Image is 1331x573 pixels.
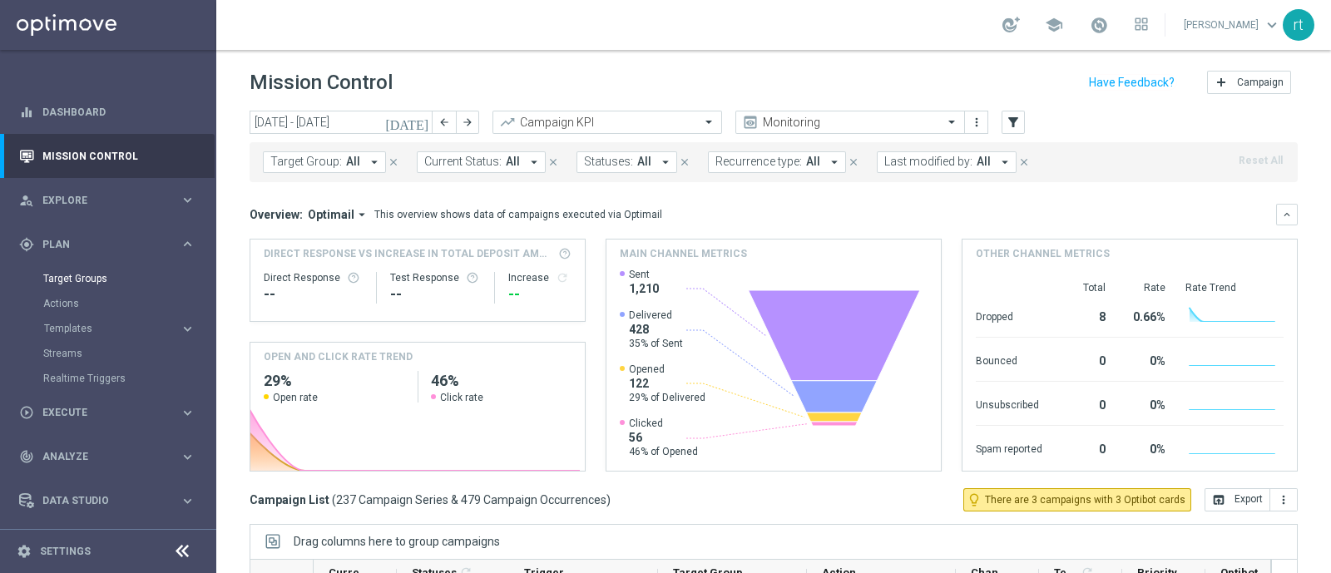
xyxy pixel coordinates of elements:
[976,246,1110,261] h4: Other channel metrics
[848,156,859,168] i: close
[18,450,196,463] div: track_changes Analyze keyboard_arrow_right
[1045,16,1063,34] span: school
[44,324,163,333] span: Templates
[388,156,399,168] i: close
[19,193,34,208] i: person_search
[629,337,683,350] span: 35% of Sent
[18,106,196,119] button: equalizer Dashboard
[970,116,983,129] i: more_vert
[1062,281,1106,294] div: Total
[336,492,606,507] span: 237 Campaign Series & 479 Campaign Occurrences
[431,371,571,391] h2: 46%
[374,207,662,222] div: This overview shows data of campaigns executed via Optimail
[303,207,374,222] button: Optimail arrow_drop_down
[556,271,569,284] button: refresh
[976,434,1042,461] div: Spam reported
[629,281,659,296] span: 1,210
[1062,346,1106,373] div: 0
[385,115,430,130] i: [DATE]
[620,246,747,261] h4: Main channel metrics
[1270,488,1298,511] button: more_vert
[383,111,433,136] button: [DATE]
[18,194,196,207] div: person_search Explore keyboard_arrow_right
[43,316,215,341] div: Templates
[1237,77,1284,88] span: Campaign
[264,246,553,261] span: Direct Response VS Increase In Total Deposit Amount
[440,391,483,404] span: Click rate
[273,391,318,404] span: Open rate
[846,153,861,171] button: close
[390,284,482,304] div: --
[18,406,196,419] button: play_circle_outline Execute keyboard_arrow_right
[1185,281,1284,294] div: Rate Trend
[43,291,215,316] div: Actions
[1212,493,1225,506] i: open_in_browser
[250,111,433,134] input: Select date range
[884,155,972,169] span: Last modified by:
[438,116,450,128] i: arrow_back
[180,321,195,337] i: keyboard_arrow_right
[250,71,393,95] h1: Mission Control
[546,153,561,171] button: close
[997,155,1012,170] i: arrow_drop_down
[42,496,180,506] span: Data Studio
[1126,302,1165,328] div: 0.66%
[708,151,846,173] button: Recurrence type: All arrow_drop_down
[180,405,195,421] i: keyboard_arrow_right
[43,347,173,360] a: Streams
[499,114,516,131] i: trending_up
[19,449,34,464] i: track_changes
[367,155,382,170] i: arrow_drop_down
[1018,156,1030,168] i: close
[264,271,363,284] div: Direct Response
[19,193,180,208] div: Explore
[19,105,34,120] i: equalizer
[1062,434,1106,461] div: 0
[1089,77,1175,88] input: Have Feedback?
[576,151,677,173] button: Statuses: All arrow_drop_down
[1006,115,1021,130] i: filter_alt
[1276,204,1298,225] button: keyboard_arrow_down
[658,155,673,170] i: arrow_drop_down
[19,90,195,134] div: Dashboard
[43,322,196,335] button: Templates keyboard_arrow_right
[263,151,386,173] button: Target Group: All arrow_drop_down
[18,494,196,507] button: Data Studio keyboard_arrow_right
[43,366,215,391] div: Realtime Triggers
[308,207,354,222] span: Optimail
[629,445,698,458] span: 46% of Opened
[42,195,180,205] span: Explore
[679,156,690,168] i: close
[508,271,571,284] div: Increase
[354,207,369,222] i: arrow_drop_down
[806,155,820,169] span: All
[42,523,174,567] a: Optibot
[462,116,473,128] i: arrow_forward
[294,535,500,548] div: Row Groups
[42,90,195,134] a: Dashboard
[1215,76,1228,89] i: add
[18,238,196,251] button: gps_fixed Plan keyboard_arrow_right
[42,134,195,178] a: Mission Control
[985,492,1185,507] span: There are 3 campaigns with 3 Optibot cards
[40,546,91,556] a: Settings
[180,449,195,465] i: keyboard_arrow_right
[1126,281,1165,294] div: Rate
[44,324,180,333] div: Templates
[433,111,456,134] button: arrow_back
[1205,492,1298,506] multiple-options-button: Export to CSV
[827,155,842,170] i: arrow_drop_down
[629,430,698,445] span: 56
[424,155,502,169] span: Current Status:
[43,297,173,310] a: Actions
[1002,111,1025,134] button: filter_alt
[42,452,180,462] span: Analyze
[42,408,180,417] span: Execute
[629,268,659,281] span: Sent
[629,309,683,322] span: Delivered
[1126,346,1165,373] div: 0%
